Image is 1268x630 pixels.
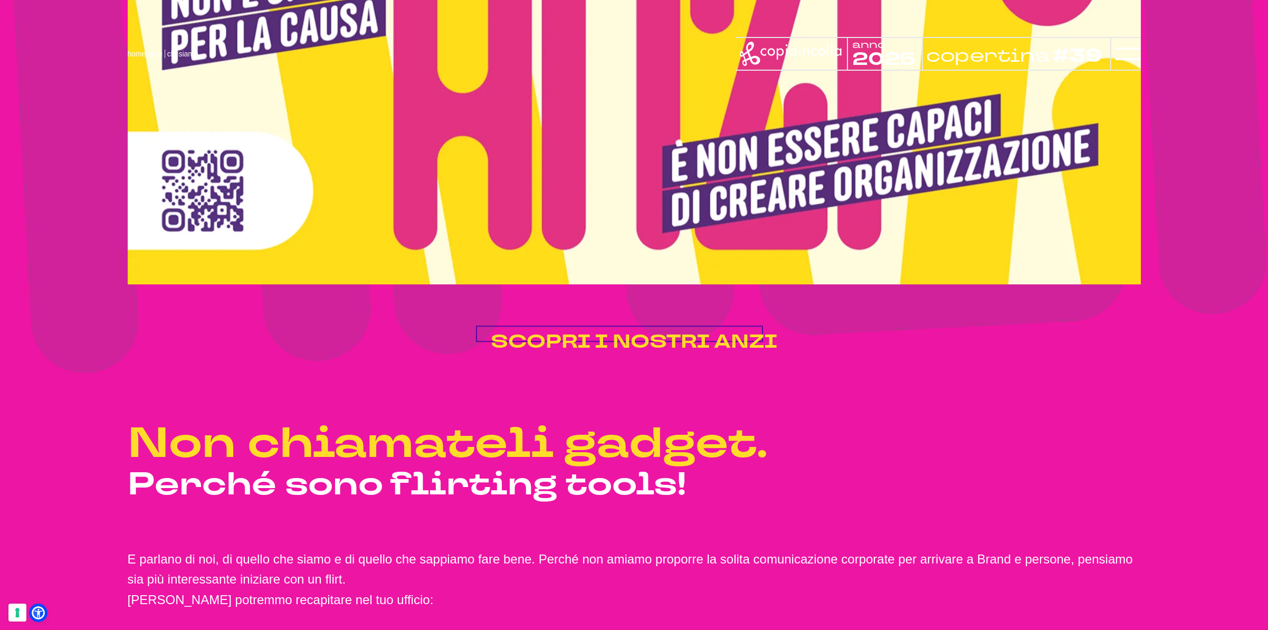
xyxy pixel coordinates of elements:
h3: Perché sono flirting tools! [128,467,1141,502]
span: chi siamo [167,50,198,58]
p: [PERSON_NAME] potremmo recapitare nel tuo ufficio: [128,590,1141,610]
tspan: anno [852,37,885,51]
p: E parlano di noi, di quello che siamo e di quello che sappiamo fare bene. Perché non amiamo propo... [128,549,1141,590]
a: SCOPRI I NOSTRI ANZI [491,332,778,352]
span: SCOPRI I NOSTRI ANZI [491,329,778,355]
a: Open Accessibility Menu [32,606,45,619]
h2: Non chiamateli gadget. [128,421,1141,467]
a: homepage [128,50,163,58]
tspan: copertina [926,43,1052,68]
button: Le tue preferenze relative al consenso per le tecnologie di tracciamento [8,604,26,622]
tspan: #39 [1055,43,1105,70]
tspan: 2025 [852,47,916,71]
